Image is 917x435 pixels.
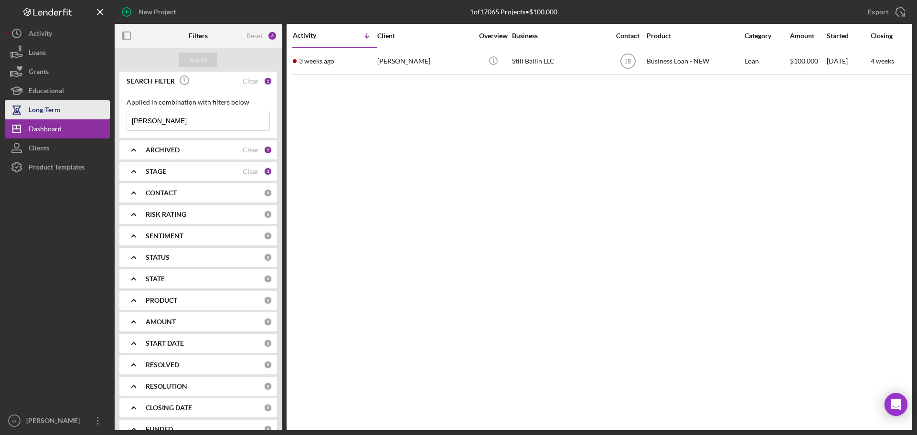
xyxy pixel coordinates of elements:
[127,77,175,85] b: SEARCH FILTER
[5,138,110,158] button: Clients
[868,2,888,21] div: Export
[745,32,789,40] div: Category
[264,275,272,283] div: 0
[12,418,17,424] text: IV
[512,49,608,74] div: Still Ballin LLC
[5,24,110,43] button: Activity
[146,404,192,412] b: CLOSING DATE
[5,81,110,100] button: Educational
[146,275,165,283] b: STATE
[745,49,789,74] div: Loan
[264,425,272,434] div: 0
[264,382,272,391] div: 0
[5,62,110,81] button: Grants
[190,53,207,67] div: Apply
[189,32,208,40] b: Filters
[858,2,912,21] button: Export
[5,43,110,62] button: Loans
[146,211,186,218] b: RISK RATING
[179,53,217,67] button: Apply
[299,57,334,65] time: 2025-08-11 14:22
[264,403,272,412] div: 0
[264,232,272,240] div: 0
[267,31,277,41] div: 6
[264,167,272,176] div: 3
[115,2,185,21] button: New Project
[146,425,173,433] b: FUNDED
[512,32,608,40] div: Business
[790,49,826,74] div: $100,000
[264,189,272,197] div: 0
[264,77,272,85] div: 1
[264,210,272,219] div: 0
[146,146,180,154] b: ARCHIVED
[827,32,870,40] div: Started
[610,32,646,40] div: Contact
[475,32,511,40] div: Overview
[264,253,272,262] div: 0
[139,2,176,21] div: New Project
[146,361,179,369] b: RESOLVED
[146,297,177,304] b: PRODUCT
[29,24,52,45] div: Activity
[377,49,473,74] div: [PERSON_NAME]
[647,32,742,40] div: Product
[827,49,870,74] div: [DATE]
[264,361,272,369] div: 0
[29,62,49,84] div: Grants
[146,340,184,347] b: START DATE
[377,32,473,40] div: Client
[146,168,166,175] b: STAGE
[264,146,272,154] div: 2
[246,32,263,40] div: Reset
[885,393,907,416] div: Open Intercom Messenger
[5,100,110,119] button: Long-Term
[5,119,110,138] button: Dashboard
[5,158,110,177] button: Product Templates
[243,146,259,154] div: Clear
[264,318,272,326] div: 0
[29,138,49,160] div: Clients
[29,158,85,179] div: Product Templates
[146,318,176,326] b: AMOUNT
[264,339,272,348] div: 0
[293,32,335,39] div: Activity
[29,43,46,64] div: Loans
[146,382,187,390] b: RESOLUTION
[790,32,826,40] div: Amount
[5,411,110,430] button: IV[PERSON_NAME]
[264,296,272,305] div: 0
[29,119,62,141] div: Dashboard
[871,57,894,65] time: 4 weeks
[146,232,183,240] b: SENTIMENT
[29,81,64,103] div: Educational
[29,100,60,122] div: Long-Term
[470,8,557,16] div: 1 of 17065 Projects • $100,000
[243,77,259,85] div: Clear
[146,254,170,261] b: STATUS
[647,49,742,74] div: Business Loan - NEW
[127,98,270,106] div: Applied in combination with filters below
[146,189,177,197] b: CONTACT
[243,168,259,175] div: Clear
[24,411,86,433] div: [PERSON_NAME]
[624,58,631,65] text: JB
